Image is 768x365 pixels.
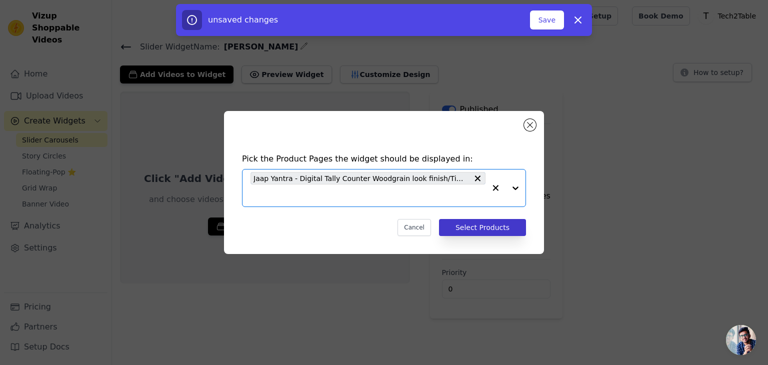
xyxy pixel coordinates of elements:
span: unsaved changes [208,15,278,24]
button: Close modal [524,119,536,131]
span: Jaap Yantra - Digital Tally Counter Woodgrain look finish/Timber look texture Chanting machine (F... [253,172,468,184]
h4: Pick the Product Pages the widget should be displayed in: [242,153,526,165]
button: Save [530,10,564,29]
div: Open chat [726,325,756,355]
button: Select Products [439,219,526,236]
button: Cancel [397,219,431,236]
